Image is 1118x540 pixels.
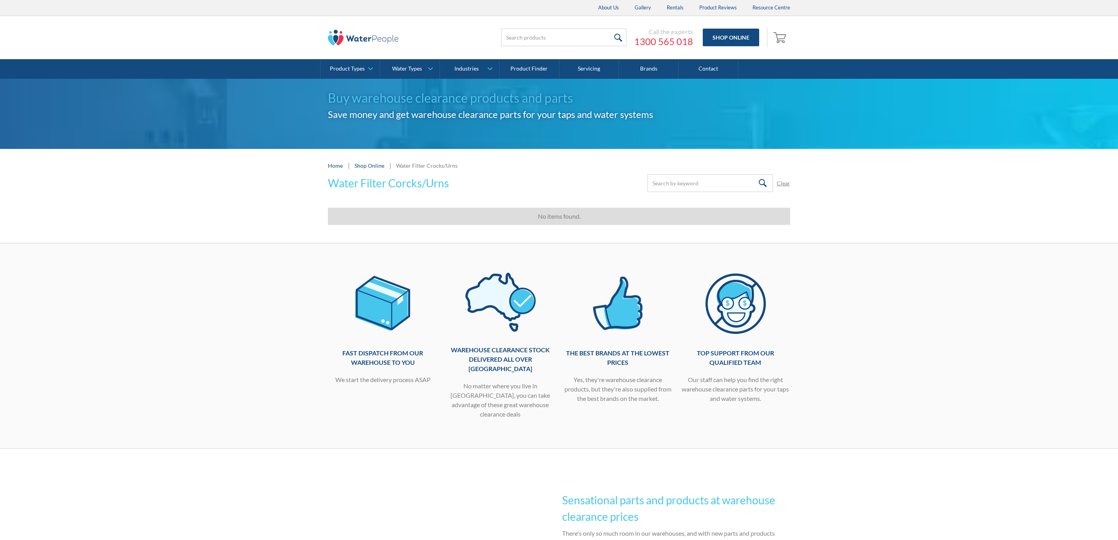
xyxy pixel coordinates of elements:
a: Product Types [320,59,380,79]
h3: Water Filter Corcks/Urns [328,175,449,191]
img: shopping cart [773,31,788,43]
form: Email Form [648,174,790,192]
h2: Save money and get warehouse clearance parts for your taps and water systems [328,107,790,121]
a: Industries [440,59,499,79]
img: [Warehouse clearance] Warehouse clearance stock delivered all over Australia [465,267,536,337]
div: List [328,225,790,231]
a: Brands [619,59,678,79]
h1: Buy warehouse clearance products and parts [328,89,790,107]
div: Product Types [330,65,365,72]
div: Industries [454,65,479,72]
div: No items found. [332,212,786,221]
a: 1300 565 018 [634,36,693,47]
div: Water Filter Crocks/Urns [396,161,458,170]
a: Shop Online [355,161,384,170]
a: Shop Online [703,29,759,46]
h4: Top support from our qualified team [680,348,790,367]
img: [warehouse clearance] Fast dispatch from our warehouse to you [347,267,419,341]
div: | [347,161,351,170]
img: [warehouse clearance]Top support from our qualified team [700,267,771,341]
div: Water Types [392,65,422,72]
a: Water Types [380,59,439,79]
h4: Fast dispatch from our warehouse to you [328,348,438,367]
input: Search products [501,29,626,46]
h4: Warehouse clearance stock delivered all over [GEOGRAPHIC_DATA] [445,345,555,373]
a: Home [328,161,343,170]
img: The Water People [328,30,398,45]
p: No matter where you live in [GEOGRAPHIC_DATA], you can take advantage of these great warehouse cl... [445,381,555,419]
h4: The best brands at the lowest prices [563,348,673,367]
p: We start the delivery process ASAP [328,375,438,384]
div: Call the experts [634,28,693,36]
p: Yes, they're warehouse clearance products, but they're also supplied from the best brands on the ... [563,375,673,403]
input: Search by keyword [648,174,773,192]
h3: Sensational parts and products at warehouse clearance prices [562,492,790,525]
div: | [388,161,392,170]
a: Servicing [559,59,619,79]
img: [warehouse clearance]The best brands at the lowest prices [582,267,654,341]
a: Product Finder [499,59,559,79]
a: Open cart [771,28,790,47]
p: Our staff can help you find the right warehouse clearance parts for your taps and water systems. [680,375,790,403]
a: Clear [777,179,790,187]
a: Contact [678,59,738,79]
